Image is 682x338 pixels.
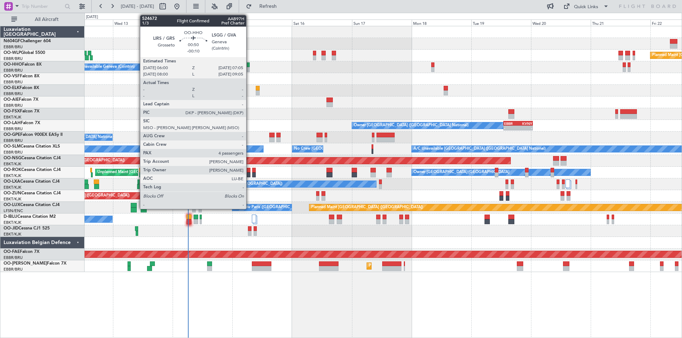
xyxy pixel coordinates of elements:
span: OO-LUX [4,203,20,207]
div: Fri 15 [232,20,292,26]
span: OO-ZUN [4,191,21,195]
a: OO-LAHFalcon 7X [4,121,40,125]
span: All Aircraft [18,17,75,22]
a: OO-FSXFalcon 7X [4,109,39,113]
div: EBBR [504,121,518,126]
span: [DATE] - [DATE] [121,3,154,10]
div: [DATE] [86,14,98,20]
span: OO-[PERSON_NAME] [4,261,47,266]
a: OO-SLMCessna Citation XLS [4,144,60,149]
button: All Aircraft [8,14,77,25]
div: Sat 16 [292,20,352,26]
span: OO-HHO [4,62,22,67]
a: EBKT/KJK [4,115,21,120]
button: Quick Links [560,1,612,12]
a: OO-ELKFalcon 8X [4,86,39,90]
div: - [518,126,532,130]
span: OO-GPE [4,133,20,137]
div: Wed 20 [531,20,591,26]
div: No Crew Paris ([GEOGRAPHIC_DATA]) [234,202,304,213]
div: Tue 19 [471,20,531,26]
a: EBBR/BRU [4,126,23,132]
a: OO-ROKCessna Citation CJ4 [4,168,61,172]
a: EBKT/KJK [4,161,21,167]
a: OO-[PERSON_NAME]Falcon 7X [4,261,66,266]
a: N604GFChallenger 604 [4,39,51,43]
span: D-IBLU [4,215,17,219]
a: D-IBLUCessna Citation M2 [4,215,56,219]
span: OO-LAH [4,121,21,125]
div: Thu 21 [591,20,650,26]
a: OO-LUXCessna Citation CJ4 [4,203,60,207]
a: OO-ZUNCessna Citation CJ4 [4,191,61,195]
span: OO-FAE [4,250,20,254]
span: OO-AIE [4,98,19,102]
a: EBBR/BRU [4,68,23,73]
div: A/C Unavailable Geneva (Cointrin) [72,62,135,72]
div: No Crew [GEOGRAPHIC_DATA] ([GEOGRAPHIC_DATA] National) [294,144,413,154]
a: OO-WLPGlobal 5500 [4,51,45,55]
a: OO-HHOFalcon 8X [4,62,42,67]
a: EBBR/BRU [4,44,23,50]
a: EBBR/BRU [4,150,23,155]
span: OO-JID [4,226,18,231]
a: EBBR/BRU [4,79,23,85]
div: Mon 18 [412,20,471,26]
span: OO-ELK [4,86,20,90]
a: EBKT/KJK [4,220,21,225]
a: EBKT/KJK [4,232,21,237]
a: OO-VSFFalcon 8X [4,74,39,78]
span: OO-LXA [4,179,20,184]
a: LFSN/ENC [4,208,23,214]
a: EBKT/KJK [4,185,21,190]
a: OO-GPEFalcon 900EX EASy II [4,133,63,137]
a: OO-AIEFalcon 7X [4,98,38,102]
div: Planned Maint [GEOGRAPHIC_DATA] ([GEOGRAPHIC_DATA] National) [369,261,497,271]
div: Unplanned Maint [GEOGRAPHIC_DATA]-[GEOGRAPHIC_DATA] [97,167,212,178]
a: EBBR/BRU [4,91,23,96]
div: Owner [GEOGRAPHIC_DATA]-[GEOGRAPHIC_DATA] [413,167,509,178]
span: OO-FSX [4,109,20,113]
span: OO-VSF [4,74,20,78]
a: EBBR/BRU [4,255,23,260]
div: No Crew Chambery ([GEOGRAPHIC_DATA]) [202,179,282,189]
div: Planned Maint [GEOGRAPHIC_DATA] ([GEOGRAPHIC_DATA]) [311,202,423,213]
a: OO-LXACessna Citation CJ4 [4,179,60,184]
span: Refresh [253,4,283,9]
input: Trip Number [22,1,63,12]
a: OO-JIDCessna CJ1 525 [4,226,50,231]
span: OO-ROK [4,168,21,172]
a: EBBR/BRU [4,103,23,108]
div: Thu 14 [173,20,232,26]
span: OO-SLM [4,144,21,149]
div: - [504,126,518,130]
a: EBKT/KJK [4,196,21,202]
a: OO-FAEFalcon 7X [4,250,39,254]
a: OO-NSGCessna Citation CJ4 [4,156,61,160]
div: KVNY [518,121,532,126]
a: EBKT/KJK [4,173,21,178]
span: OO-NSG [4,156,21,160]
span: N604GF [4,39,20,43]
div: Quick Links [574,4,598,11]
button: Refresh [243,1,285,12]
div: A/C Unavailable [GEOGRAPHIC_DATA] ([GEOGRAPHIC_DATA] National) [413,144,546,154]
div: Sun 17 [352,20,412,26]
span: OO-WLP [4,51,21,55]
div: Owner [GEOGRAPHIC_DATA] ([GEOGRAPHIC_DATA] National) [354,120,469,131]
div: Wed 13 [113,20,173,26]
a: EBBR/BRU [4,56,23,61]
a: EBBR/BRU [4,267,23,272]
a: EBBR/BRU [4,138,23,143]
